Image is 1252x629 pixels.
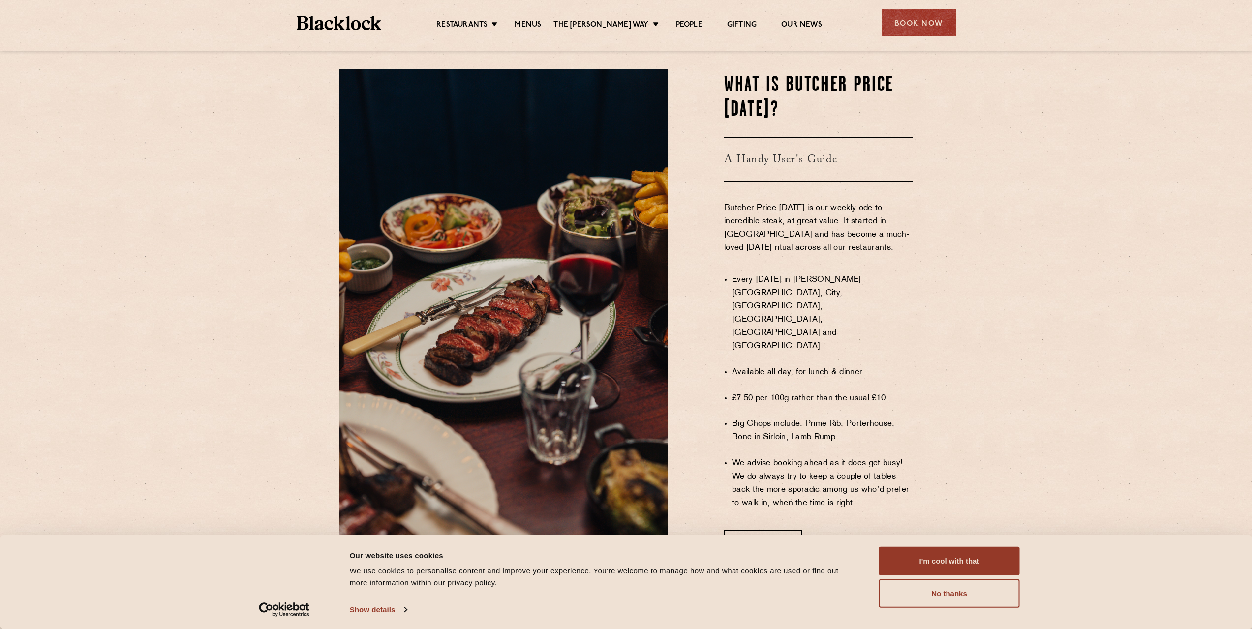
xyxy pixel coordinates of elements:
[724,137,913,182] h3: A Handy User's Guide
[732,392,913,405] li: £7.50 per 100g rather than the usual £10
[724,202,913,268] p: Butcher Price [DATE] is our weekly ode to incredible steak, at great value. It started in [GEOGRA...
[724,530,802,557] a: View Menu
[241,602,327,617] a: Usercentrics Cookiebot - opens in a new window
[515,20,541,31] a: Menus
[732,273,913,353] li: Every [DATE] in [PERSON_NAME][GEOGRAPHIC_DATA], City, [GEOGRAPHIC_DATA], [GEOGRAPHIC_DATA], [GEOG...
[350,549,857,561] div: Our website uses cookies
[676,20,702,31] a: People
[553,20,648,31] a: The [PERSON_NAME] Way
[732,418,913,444] li: Big Chops include: Prime Rib, Porterhouse, Bone-in Sirloin, Lamb Rump
[350,565,857,589] div: We use cookies to personalise content and improve your experience. You're welcome to manage how a...
[879,579,1020,608] button: No thanks
[882,9,956,36] div: Book Now
[879,547,1020,575] button: I'm cool with that
[781,20,822,31] a: Our News
[339,69,668,561] img: Copy-of-Aug25-Blacklock-01664.jpg
[724,73,913,122] h2: WHAT IS BUTCHER PRICE [DATE]?
[727,20,757,31] a: Gifting
[732,366,913,379] li: Available all day, for lunch & dinner
[297,16,382,30] img: BL_Textured_Logo-footer-cropped.svg
[732,457,913,510] li: We advise booking ahead as it does get busy! We do always try to keep a couple of tables back the...
[350,602,407,617] a: Show details
[436,20,488,31] a: Restaurants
